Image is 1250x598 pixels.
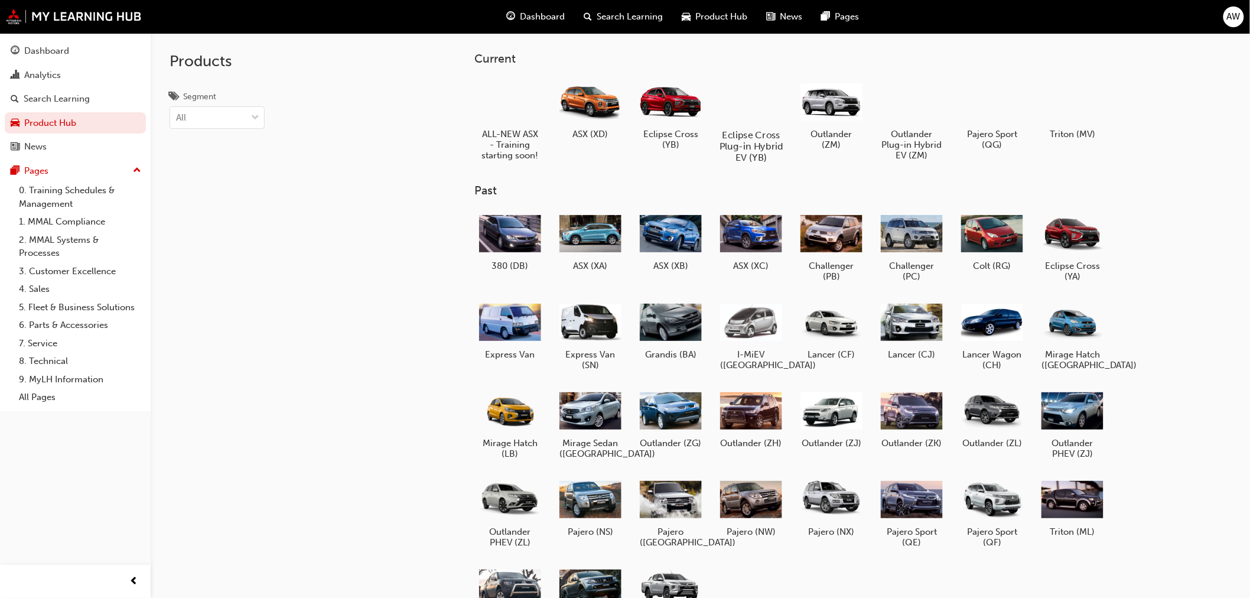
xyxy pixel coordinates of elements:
span: news-icon [766,9,775,24]
a: Outlander Plug-in Hybrid EV (ZM) [877,75,948,165]
a: 0. Training Schedules & Management [14,181,146,213]
a: ASX (XA) [555,207,626,276]
div: Pages [24,164,48,178]
span: News [780,10,802,24]
span: guage-icon [506,9,515,24]
h5: Pajero (NX) [800,526,862,537]
a: Express Van (SN) [555,296,626,375]
h5: Outlander (ZJ) [800,438,862,448]
a: guage-iconDashboard [497,5,574,29]
a: Outlander PHEV (ZL) [475,473,546,552]
h5: Outlander Plug-in Hybrid EV (ZM) [881,129,943,161]
h5: Colt (RG) [961,261,1023,271]
a: Triton (MV) [1037,75,1108,144]
a: Outlander (ZJ) [796,385,867,453]
h5: Grandis (BA) [640,349,702,360]
h5: Lancer Wagon (CH) [961,349,1023,370]
h5: Outlander (ZH) [720,438,782,448]
h5: ASX (XD) [559,129,621,139]
a: Search Learning [5,88,146,110]
a: Lancer Wagon (CH) [957,296,1028,375]
h5: Challenger (PB) [800,261,862,282]
a: Eclipse Cross Plug-in Hybrid EV (YB) [716,75,787,165]
span: Search Learning [597,10,663,24]
a: Mirage Sedan ([GEOGRAPHIC_DATA]) [555,385,626,464]
a: 4. Sales [14,280,146,298]
a: Lancer (CF) [796,296,867,365]
h5: Eclipse Cross (YA) [1041,261,1103,282]
span: search-icon [584,9,592,24]
a: Outlander (ZG) [636,385,707,453]
button: DashboardAnalyticsSearch LearningProduct HubNews [5,38,146,160]
span: Product Hub [695,10,747,24]
h5: Outlander PHEV (ZJ) [1041,438,1103,459]
span: news-icon [11,142,19,152]
a: 2. MMAL Systems & Processes [14,231,146,262]
a: Outlander (ZH) [716,385,787,453]
a: Pajero Sport (QE) [877,473,948,552]
h5: Lancer (CJ) [881,349,943,360]
div: News [24,140,47,154]
a: Challenger (PC) [877,207,948,287]
a: ASX (XC) [716,207,787,276]
h5: Outlander (ZL) [961,438,1023,448]
h5: Outlander PHEV (ZL) [479,526,541,548]
h5: Pajero (NS) [559,526,621,537]
a: 8. Technical [14,352,146,370]
a: Eclipse Cross (YB) [636,75,707,154]
img: mmal [6,9,142,24]
a: News [5,136,146,158]
h5: Pajero ([GEOGRAPHIC_DATA]) [640,526,702,548]
h5: Express Van [479,349,541,360]
button: AW [1223,6,1244,27]
button: Pages [5,160,146,182]
a: Lancer (CJ) [877,296,948,365]
a: news-iconNews [757,5,812,29]
a: car-iconProduct Hub [672,5,757,29]
div: Dashboard [24,44,69,58]
div: All [176,111,186,125]
a: Challenger (PB) [796,207,867,287]
h5: Pajero Sport (QG) [961,129,1023,150]
a: Analytics [5,64,146,86]
a: ASX (XD) [555,75,626,144]
h5: Eclipse Cross (YB) [640,129,702,150]
span: pages-icon [11,166,19,177]
h5: Pajero Sport (QF) [961,526,1023,548]
a: 380 (DB) [475,207,546,276]
span: Pages [835,10,859,24]
a: ALL-NEW ASX - Training starting soon! [475,75,546,165]
a: Product Hub [5,112,146,134]
h5: Pajero Sport (QE) [881,526,943,548]
h5: Outlander (ZG) [640,438,702,448]
div: Analytics [24,69,61,82]
a: Pajero (NW) [716,473,787,542]
h3: Past [475,184,1146,197]
a: 3. Customer Excellence [14,262,146,281]
span: guage-icon [11,46,19,57]
a: All Pages [14,388,146,407]
span: down-icon [251,110,259,126]
span: search-icon [11,94,19,105]
a: Grandis (BA) [636,296,707,365]
h5: ASX (XA) [559,261,621,271]
h5: Challenger (PC) [881,261,943,282]
h5: Eclipse Cross Plug-in Hybrid EV (YB) [718,129,784,163]
a: Outlander (ZL) [957,385,1028,453]
a: Outlander (ZM) [796,75,867,154]
a: Mirage Hatch (LB) [475,385,546,464]
a: 1. MMAL Compliance [14,213,146,231]
a: Pajero ([GEOGRAPHIC_DATA]) [636,473,707,552]
span: pages-icon [821,9,830,24]
a: ASX (XB) [636,207,707,276]
a: Pajero Sport (QG) [957,75,1028,154]
span: chart-icon [11,70,19,81]
a: Pajero Sport (QF) [957,473,1028,552]
a: pages-iconPages [812,5,868,29]
span: tags-icon [170,92,178,103]
span: car-icon [682,9,691,24]
h5: Triton (ML) [1041,526,1103,537]
div: Search Learning [24,92,90,106]
a: Triton (ML) [1037,473,1108,542]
